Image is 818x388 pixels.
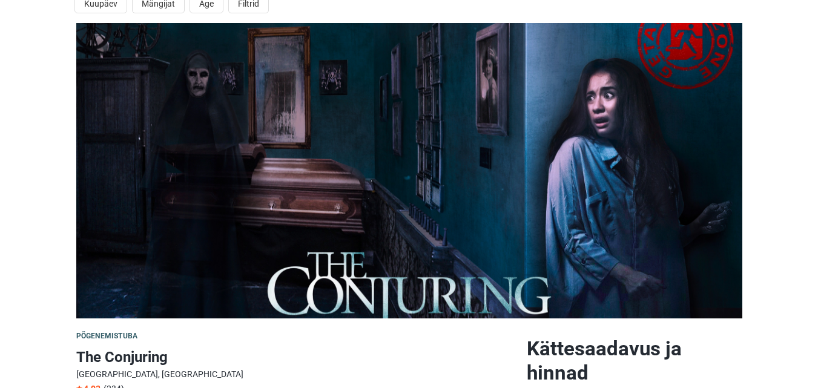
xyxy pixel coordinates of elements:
h1: The Conjuring [76,346,517,368]
h2: Kättesaadavus ja hinnad [527,337,742,385]
span: Põgenemistuba [76,332,138,340]
div: [GEOGRAPHIC_DATA], [GEOGRAPHIC_DATA] [76,368,517,381]
img: The Conjuring photo 1 [76,23,742,318]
